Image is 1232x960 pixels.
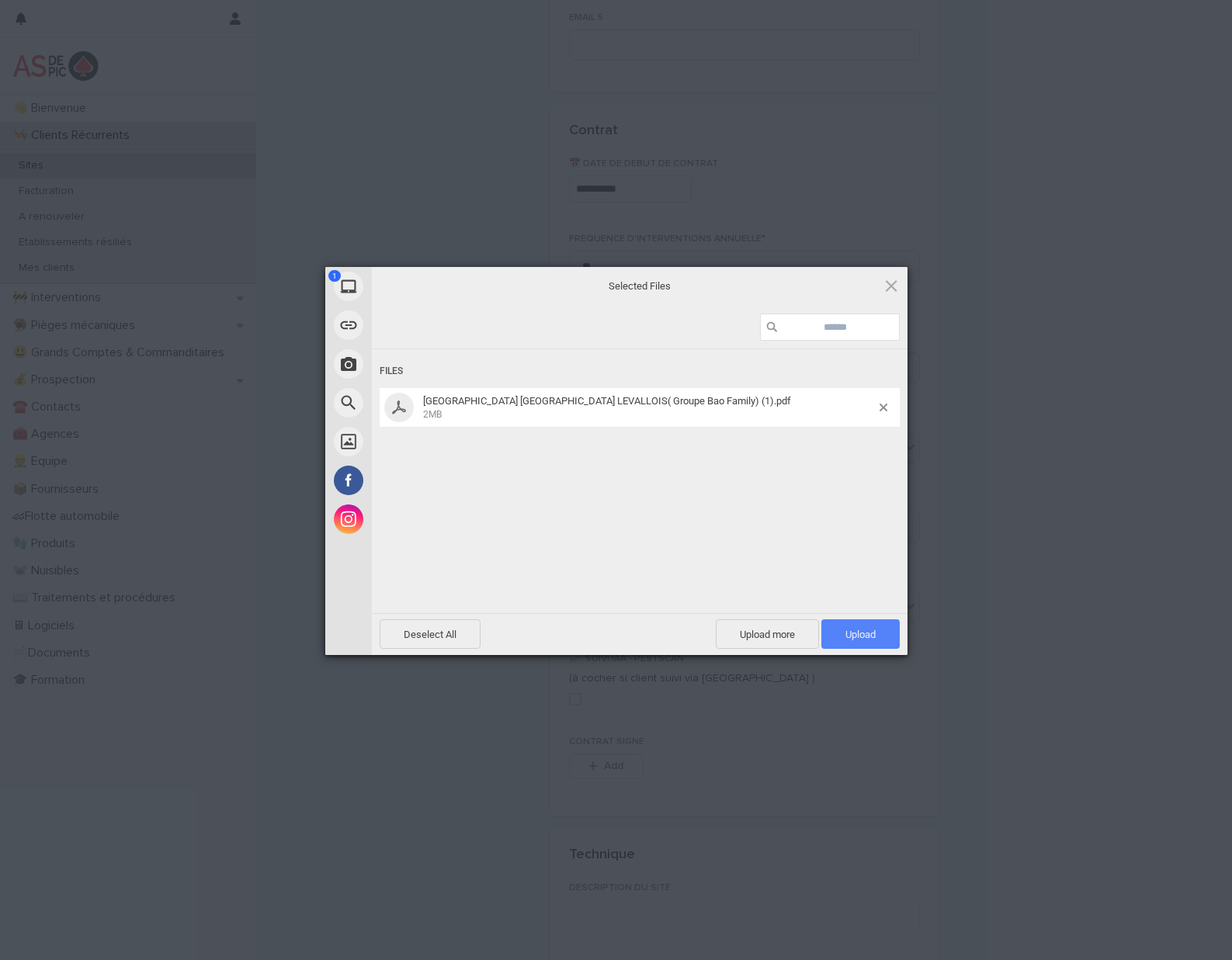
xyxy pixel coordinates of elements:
[716,619,819,649] span: Upload more
[883,277,900,294] span: Click here or hit ESC to close picker
[423,395,791,407] span: [GEOGRAPHIC_DATA] [GEOGRAPHIC_DATA] LEVALLOIS( Groupe Bao Family) (1).pdf
[484,279,795,293] span: Selected Files
[418,395,880,421] span: Contrat STREET BANGKOK LEVALLOIS( Groupe Bao Family) (1).pdf
[325,383,512,422] div: Web Search
[325,267,512,306] div: My Device
[423,409,442,420] span: 2MB
[325,422,512,461] div: Unsplash
[325,500,512,539] div: Instagram
[380,357,900,386] div: Files
[328,270,341,282] span: 1
[325,306,512,345] div: Link (URL)
[845,629,876,640] span: Upload
[325,461,512,500] div: Facebook
[821,619,900,649] span: Upload
[380,619,481,649] span: Deselect All
[325,345,512,383] div: Take Photo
